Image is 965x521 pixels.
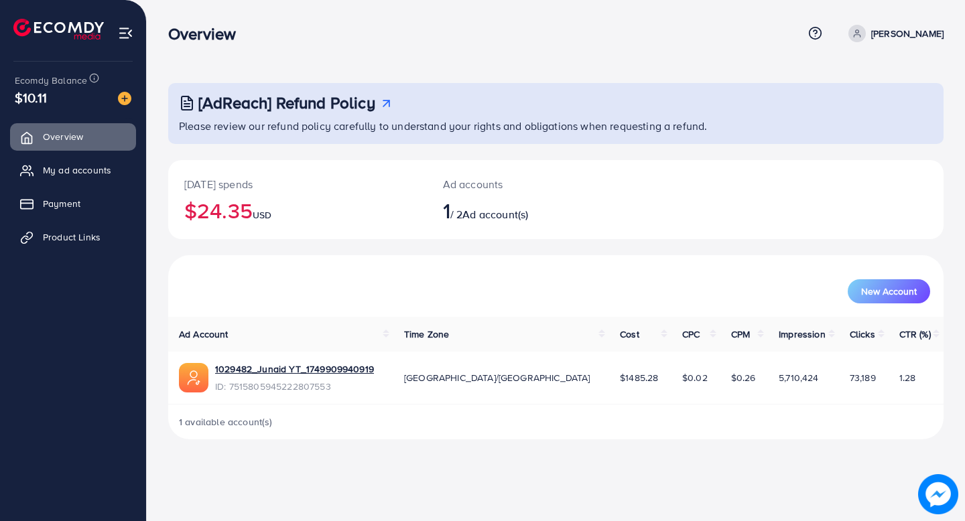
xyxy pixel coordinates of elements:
[10,190,136,217] a: Payment
[10,123,136,150] a: Overview
[899,327,931,341] span: CTR (%)
[168,24,247,44] h3: Overview
[198,93,375,113] h3: [AdReach] Refund Policy
[682,371,708,384] span: $0.02
[179,415,273,429] span: 1 available account(s)
[184,176,411,192] p: [DATE] spends
[850,327,875,341] span: Clicks
[443,195,450,226] span: 1
[731,327,750,341] span: CPM
[215,380,374,393] span: ID: 7515805945222807553
[15,88,47,107] span: $10.11
[850,371,876,384] span: 73,189
[443,176,604,192] p: Ad accounts
[118,92,131,105] img: image
[620,327,639,341] span: Cost
[779,371,818,384] span: 5,710,424
[253,208,271,222] span: USD
[443,198,604,223] h2: / 2
[43,197,80,210] span: Payment
[404,327,449,341] span: Time Zone
[179,327,229,341] span: Ad Account
[918,474,958,514] img: image
[843,25,944,42] a: [PERSON_NAME]
[10,224,136,250] a: Product Links
[118,25,133,41] img: menu
[871,25,944,42] p: [PERSON_NAME]
[43,163,111,177] span: My ad accounts
[43,230,101,244] span: Product Links
[15,74,87,87] span: Ecomdy Balance
[404,371,590,384] span: [GEOGRAPHIC_DATA]/[GEOGRAPHIC_DATA]
[215,362,374,376] a: 1029482_Junaid YT_1749909940919
[462,207,528,222] span: Ad account(s)
[682,327,700,341] span: CPC
[43,130,83,143] span: Overview
[848,279,930,303] button: New Account
[179,118,936,134] p: Please review our refund policy carefully to understand your rights and obligations when requesti...
[861,287,917,296] span: New Account
[731,371,756,384] span: $0.26
[899,371,916,384] span: 1.28
[184,198,411,223] h2: $24.35
[179,363,208,392] img: ic-ads-acc.e4c84228.svg
[13,19,104,40] img: logo
[779,327,826,341] span: Impression
[10,157,136,183] a: My ad accounts
[620,371,658,384] span: $1485.28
